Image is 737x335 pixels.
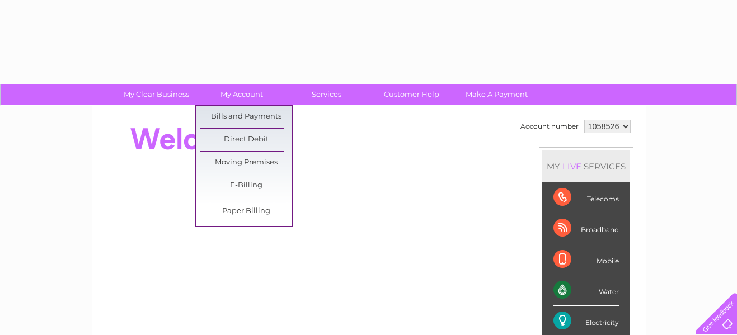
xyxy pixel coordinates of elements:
div: Broadband [553,213,619,244]
a: Moving Premises [200,152,292,174]
div: Water [553,275,619,306]
a: Customer Help [365,84,458,105]
div: Mobile [553,244,619,275]
a: My Clear Business [110,84,203,105]
div: LIVE [560,161,584,172]
div: Telecoms [553,182,619,213]
a: Direct Debit [200,129,292,151]
a: Services [280,84,373,105]
a: Make A Payment [450,84,543,105]
a: E-Billing [200,174,292,197]
a: Paper Billing [200,200,292,223]
a: My Account [195,84,288,105]
div: MY SERVICES [542,150,630,182]
a: Bills and Payments [200,106,292,128]
td: Account number [518,117,581,136]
